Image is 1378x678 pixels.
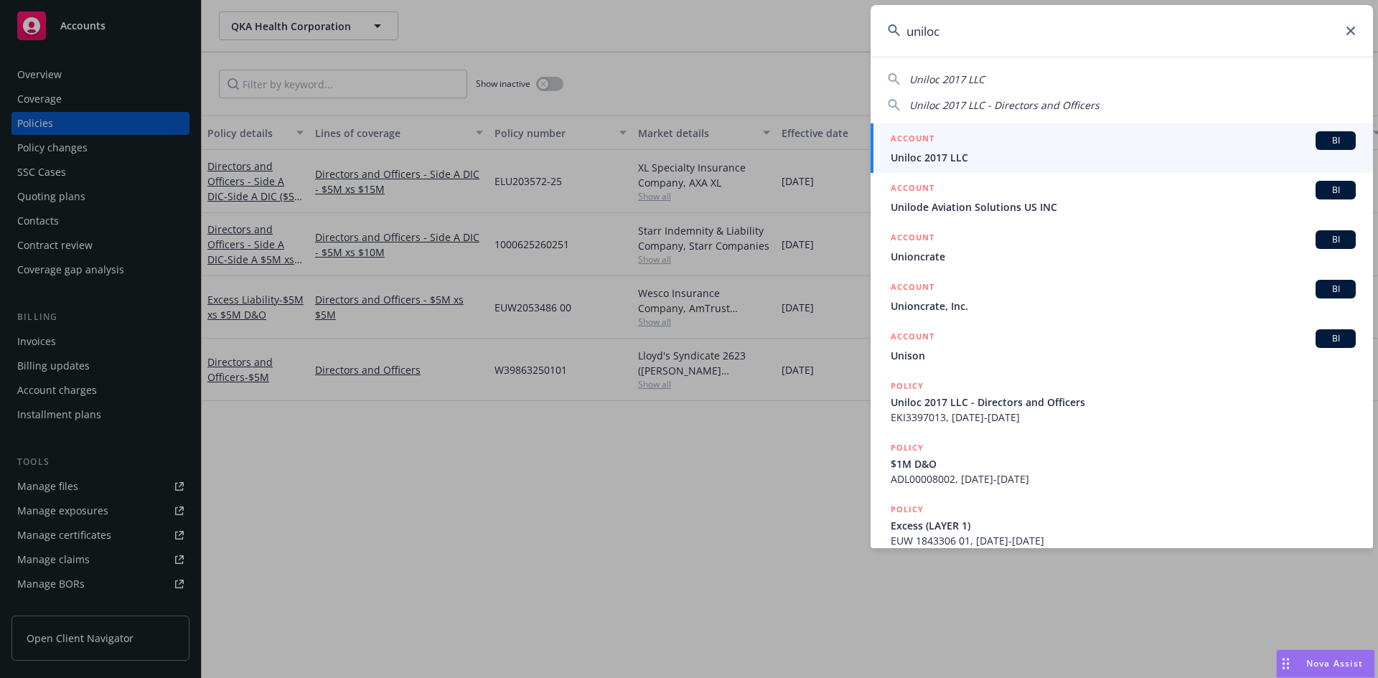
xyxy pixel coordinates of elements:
[1276,649,1375,678] button: Nova Assist
[871,123,1373,173] a: ACCOUNTBIUniloc 2017 LLC
[891,533,1356,548] span: EUW 1843306 01, [DATE]-[DATE]
[871,433,1373,494] a: POLICY$1M D&OADL00008002, [DATE]-[DATE]
[891,280,934,297] h5: ACCOUNT
[1321,184,1350,197] span: BI
[891,329,934,347] h5: ACCOUNT
[1321,134,1350,147] span: BI
[871,272,1373,321] a: ACCOUNTBIUnioncrate, Inc.
[1306,657,1363,669] span: Nova Assist
[891,199,1356,215] span: Unilode Aviation Solutions US INC
[891,150,1356,165] span: Uniloc 2017 LLC
[891,230,934,248] h5: ACCOUNT
[891,395,1356,410] span: Uniloc 2017 LLC - Directors and Officers
[909,72,985,86] span: Uniloc 2017 LLC
[891,518,1356,533] span: Excess (LAYER 1)
[891,348,1356,363] span: Unison
[891,471,1356,486] span: ADL00008002, [DATE]-[DATE]
[891,298,1356,314] span: Unioncrate, Inc.
[871,321,1373,371] a: ACCOUNTBIUnison
[871,371,1373,433] a: POLICYUniloc 2017 LLC - Directors and OfficersEKI3397013, [DATE]-[DATE]
[891,181,934,198] h5: ACCOUNT
[1321,283,1350,296] span: BI
[891,249,1356,264] span: Unioncrate
[891,502,924,517] h5: POLICY
[1321,233,1350,246] span: BI
[1321,332,1350,345] span: BI
[891,441,924,455] h5: POLICY
[871,494,1373,556] a: POLICYExcess (LAYER 1)EUW 1843306 01, [DATE]-[DATE]
[909,98,1100,112] span: Uniloc 2017 LLC - Directors and Officers
[891,379,924,393] h5: POLICY
[871,173,1373,222] a: ACCOUNTBIUnilode Aviation Solutions US INC
[891,410,1356,425] span: EKI3397013, [DATE]-[DATE]
[891,131,934,149] h5: ACCOUNT
[871,222,1373,272] a: ACCOUNTBIUnioncrate
[1277,650,1295,677] div: Drag to move
[891,456,1356,471] span: $1M D&O
[871,5,1373,57] input: Search...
